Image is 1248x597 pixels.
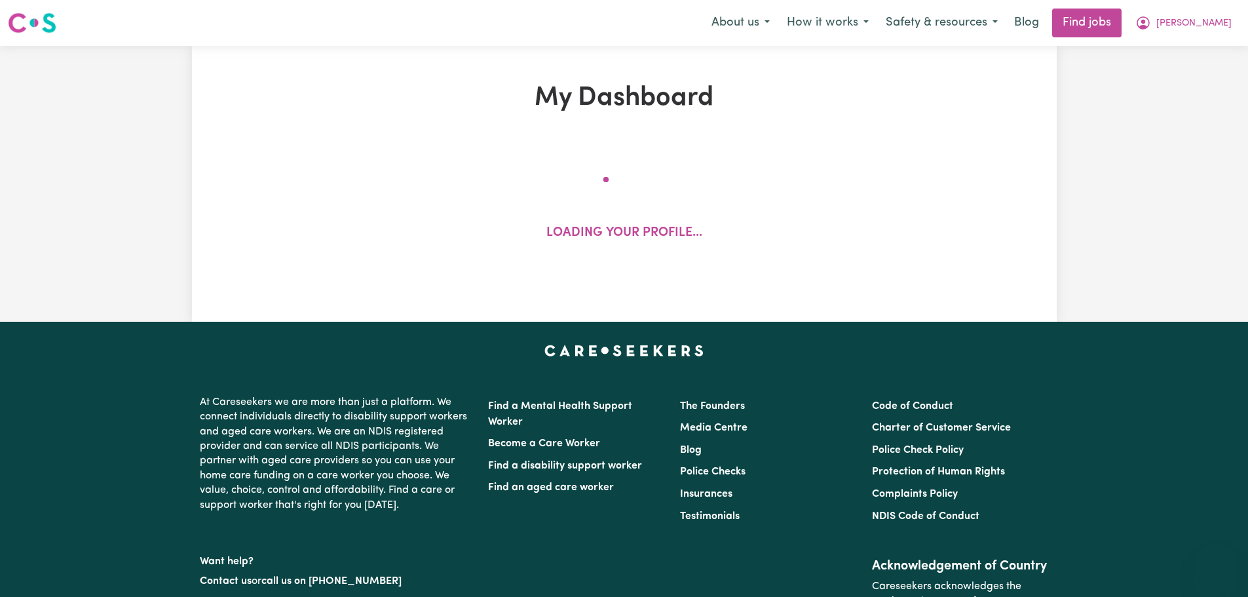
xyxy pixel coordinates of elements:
[200,576,252,587] a: Contact us
[200,549,472,569] p: Want help?
[488,461,642,471] a: Find a disability support worker
[1156,16,1232,31] span: [PERSON_NAME]
[200,569,472,594] p: or
[680,423,747,433] a: Media Centre
[872,489,958,499] a: Complaints Policy
[1196,545,1238,587] iframe: Button to launch messaging window
[680,489,732,499] a: Insurances
[872,423,1011,433] a: Charter of Customer Service
[1052,9,1122,37] a: Find jobs
[680,511,740,522] a: Testimonials
[488,401,632,427] a: Find a Mental Health Support Worker
[488,438,600,449] a: Become a Care Worker
[546,224,702,243] p: Loading your profile...
[8,8,56,38] a: Careseekers logo
[8,11,56,35] img: Careseekers logo
[872,558,1048,574] h2: Acknowledgement of Country
[872,467,1005,477] a: Protection of Human Rights
[488,482,614,493] a: Find an aged care worker
[703,9,778,37] button: About us
[680,445,702,455] a: Blog
[1006,9,1047,37] a: Blog
[872,511,979,522] a: NDIS Code of Conduct
[872,401,953,412] a: Code of Conduct
[344,83,905,114] h1: My Dashboard
[1127,9,1240,37] button: My Account
[680,401,745,412] a: The Founders
[778,9,877,37] button: How it works
[261,576,402,587] a: call us on [PHONE_NUMBER]
[680,467,746,477] a: Police Checks
[200,390,472,518] p: At Careseekers we are more than just a platform. We connect individuals directly to disability su...
[877,9,1006,37] button: Safety & resources
[872,445,964,455] a: Police Check Policy
[544,345,704,356] a: Careseekers home page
